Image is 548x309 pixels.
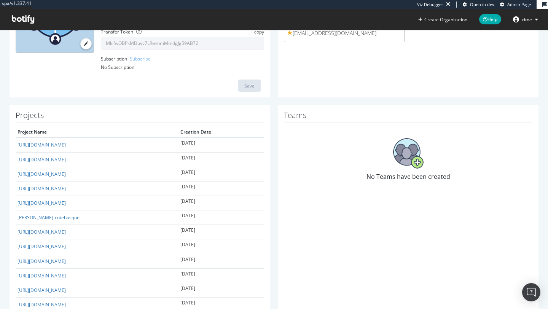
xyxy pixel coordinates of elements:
td: [DATE] [178,137,264,152]
span: Admin Page [507,2,531,7]
a: [URL][DOMAIN_NAME] [18,229,66,235]
img: No Teams have been created [393,138,424,169]
td: [DATE] [178,167,264,181]
td: [DATE] [178,283,264,297]
td: [DATE] [178,239,264,254]
td: [DATE] [178,196,264,210]
a: [URL][DOMAIN_NAME] [18,185,66,192]
a: [URL][DOMAIN_NAME] [18,272,66,279]
button: Save [238,80,261,92]
button: rime [507,13,544,25]
th: Project Name [16,127,178,137]
a: [URL][DOMAIN_NAME] [18,258,66,264]
td: [DATE] [178,254,264,268]
a: - Subscribe [127,56,151,62]
td: [DATE] [178,152,264,167]
button: Create Organization [418,16,468,23]
span: No Teams have been created [366,172,450,181]
th: Creation Date [178,127,264,137]
label: Subscription [101,56,151,62]
h1: Projects [16,111,264,123]
a: [URL][DOMAIN_NAME] [18,287,66,293]
a: [PERSON_NAME]-cotebasque [18,214,80,221]
a: [URL][DOMAIN_NAME] [18,156,66,163]
div: Save [244,83,255,89]
a: [URL][DOMAIN_NAME] [18,171,66,177]
a: [URL][DOMAIN_NAME] [18,243,66,250]
h1: Teams [284,111,532,123]
td: [DATE] [178,268,264,283]
div: No Subscription [101,64,264,70]
label: Transfer Token [101,29,133,35]
span: copy [254,29,264,35]
a: [URL][DOMAIN_NAME] [18,301,66,308]
a: [URL][DOMAIN_NAME] [18,200,66,206]
div: Viz Debugger: [417,2,444,8]
span: Help [479,14,501,24]
a: Admin Page [500,2,531,8]
span: [EMAIL_ADDRESS][DOMAIN_NAME] [287,29,401,37]
td: [DATE] [178,210,264,225]
td: [DATE] [178,225,264,239]
span: Open in dev [470,2,494,7]
a: Open in dev [463,2,494,8]
span: rime [522,16,532,23]
a: [URL][DOMAIN_NAME] [18,142,66,148]
td: [DATE] [178,181,264,196]
div: Open Intercom Messenger [522,283,540,301]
